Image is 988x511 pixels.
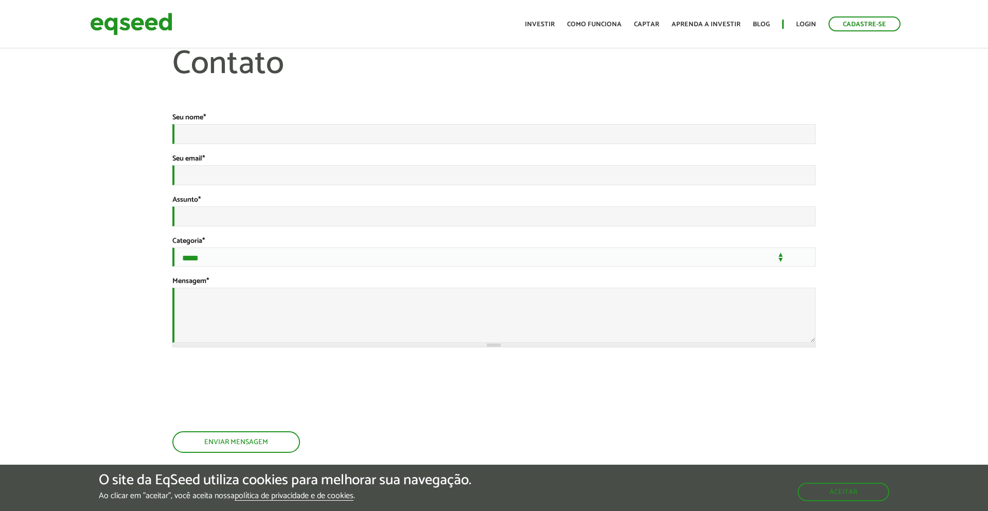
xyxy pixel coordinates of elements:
[172,114,206,121] label: Seu nome
[172,46,816,113] h1: Contato
[202,153,205,165] span: Este campo é obrigatório.
[172,431,300,453] button: Enviar mensagem
[203,112,206,124] span: Este campo é obrigatório.
[567,21,622,28] a: Como funciona
[672,21,740,28] a: Aprenda a investir
[172,238,205,245] label: Categoria
[172,155,205,163] label: Seu email
[753,21,770,28] a: Blog
[172,278,209,285] label: Mensagem
[99,491,471,501] p: Ao clicar em "aceitar", você aceita nossa .
[198,194,201,206] span: Este campo é obrigatório.
[90,10,172,38] img: EqSeed
[172,197,201,204] label: Assunto
[99,472,471,488] h5: O site da EqSeed utiliza cookies para melhorar sua navegação.
[202,235,205,247] span: Este campo é obrigatório.
[798,483,889,501] button: Aceitar
[634,21,659,28] a: Captar
[206,275,209,287] span: Este campo é obrigatório.
[525,21,555,28] a: Investir
[828,16,901,31] a: Cadastre-se
[796,21,816,28] a: Login
[235,492,354,501] a: política de privacidade e de cookies
[172,368,329,408] iframe: reCAPTCHA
